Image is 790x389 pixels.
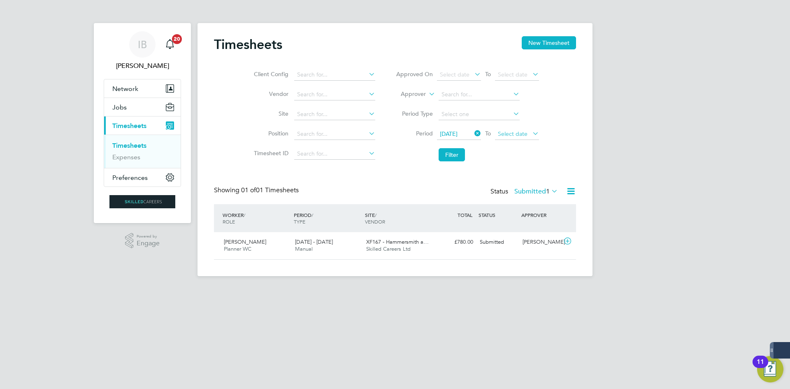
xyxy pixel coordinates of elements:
a: Expenses [112,153,140,161]
span: Powered by [137,233,160,240]
input: Search for... [294,128,375,140]
span: TOTAL [458,212,472,218]
span: / [244,212,245,218]
button: Timesheets [104,116,181,135]
div: PERIOD [292,207,363,229]
label: Period Type [396,110,433,117]
button: Network [104,79,181,98]
span: [DATE] - [DATE] [295,238,333,245]
h2: Timesheets [214,36,282,53]
span: Planner WC [224,245,251,252]
a: 20 [162,31,178,58]
input: Search for... [294,148,375,160]
input: Select one [439,109,520,120]
div: STATUS [476,207,519,222]
input: Search for... [439,89,520,100]
span: / [311,212,313,218]
img: skilledcareers-logo-retina.png [109,195,175,208]
span: 20 [172,34,182,44]
span: ROLE [223,218,235,225]
span: To [483,69,493,79]
a: IB[PERSON_NAME] [104,31,181,71]
span: [DATE] [440,130,458,137]
button: Open Resource Center, 11 new notifications [757,356,783,382]
span: VENDOR [365,218,385,225]
span: To [483,128,493,139]
div: Submitted [476,235,519,249]
button: Jobs [104,98,181,116]
div: APPROVER [519,207,562,222]
span: Engage [137,240,160,247]
div: Timesheets [104,135,181,168]
span: Select date [498,71,527,78]
span: Network [112,85,138,93]
div: [PERSON_NAME] [519,235,562,249]
button: Filter [439,148,465,161]
span: 01 Timesheets [241,186,299,194]
span: / [375,212,376,218]
span: [PERSON_NAME] [224,238,266,245]
div: Showing [214,186,300,195]
input: Search for... [294,89,375,100]
div: 11 [757,362,764,373]
label: Submitted [514,187,558,196]
label: Approver [389,90,426,98]
span: Select date [440,71,469,78]
label: Approved On [396,70,433,78]
span: IB [138,39,147,50]
label: Period [396,130,433,137]
label: Vendor [251,90,288,98]
span: Timesheets [112,122,146,130]
span: XF167 - Hammersmith a… [366,238,429,245]
input: Search for... [294,69,375,81]
a: Go to home page [104,195,181,208]
button: New Timesheet [522,36,576,49]
label: Position [251,130,288,137]
nav: Main navigation [94,23,191,223]
span: Select date [498,130,527,137]
button: Preferences [104,168,181,186]
span: 1 [546,187,550,196]
span: Isabelle Blackhall [104,61,181,71]
label: Timesheet ID [251,149,288,157]
span: Skilled Careers Ltd [366,245,411,252]
a: Timesheets [112,142,146,149]
label: Client Config [251,70,288,78]
input: Search for... [294,109,375,120]
div: Status [490,186,560,198]
span: 01 of [241,186,256,194]
div: SITE [363,207,434,229]
span: Manual [295,245,313,252]
a: Powered byEngage [125,233,160,249]
span: TYPE [294,218,305,225]
div: £780.00 [434,235,476,249]
label: Site [251,110,288,117]
span: Jobs [112,103,127,111]
span: Preferences [112,174,148,182]
div: WORKER [221,207,292,229]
